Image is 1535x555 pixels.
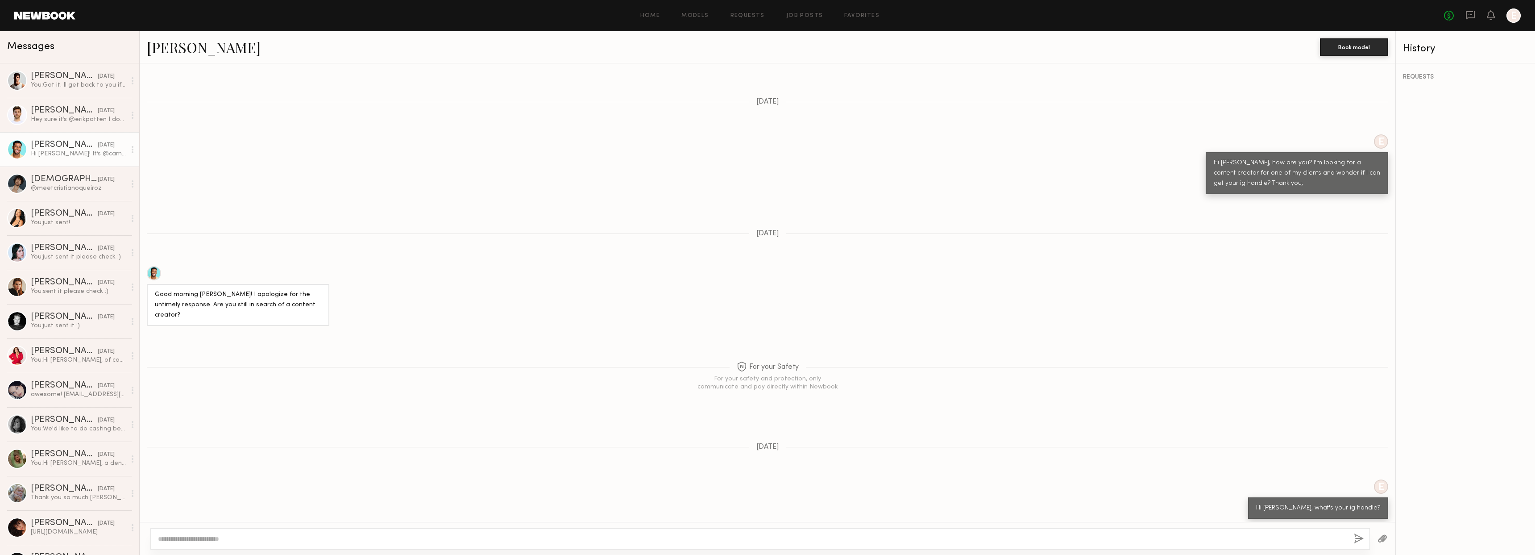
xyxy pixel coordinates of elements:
div: You: Hi [PERSON_NAME], of course! Np, just let me know the time you can come by for a casting the... [31,356,126,364]
div: awesome! [EMAIL_ADDRESS][DOMAIN_NAME] [31,390,126,399]
div: [PERSON_NAME] [31,278,98,287]
div: Hi [PERSON_NAME], how are you? I'm looking for a content creator for one of my clients and wonder... [1214,158,1380,189]
div: [PERSON_NAME] [31,381,98,390]
div: For your safety and protection, only communicate and pay directly within Newbook [696,375,839,391]
div: [URL][DOMAIN_NAME] [31,528,126,536]
a: Book model [1320,43,1388,50]
span: For your Safety [737,362,799,373]
div: [DATE] [98,175,115,184]
span: [DATE] [756,443,779,451]
div: [DATE] [98,210,115,218]
span: [DATE] [756,98,779,106]
div: [DATE] [98,519,115,528]
div: [DATE] [98,382,115,390]
a: [PERSON_NAME] [147,38,261,57]
div: [DEMOGRAPHIC_DATA][PERSON_NAME] [31,175,98,184]
div: Good morning [PERSON_NAME]! I apologize for the untimely response. Are you still in search of a c... [155,290,321,321]
div: You: sent it please check :) [31,287,126,296]
div: [DATE] [98,347,115,356]
div: [DATE] [98,72,115,81]
div: REQUESTS [1403,74,1528,80]
a: Models [681,13,709,19]
span: [DATE] [756,230,779,238]
div: [PERSON_NAME] [31,106,98,115]
div: You: just sent it please check :) [31,253,126,261]
a: Favorites [844,13,880,19]
div: [PERSON_NAME] [31,484,98,493]
span: Messages [7,42,54,52]
div: [DATE] [98,141,115,150]
div: Hi [PERSON_NAME], what's your ig handle? [1256,503,1380,513]
div: [DATE] [98,485,115,493]
div: @meetcristianoqueiroz [31,184,126,192]
div: Hi [PERSON_NAME]! It’s @cam3kings [31,150,126,158]
div: [DATE] [98,244,115,253]
div: You: Got it. Il get back to you if there’s any update thank you [31,81,126,89]
a: Requests [730,13,765,19]
div: [PERSON_NAME] [31,209,98,218]
div: [DATE] [98,107,115,115]
div: [PERSON_NAME] [31,450,98,459]
div: [DATE] [98,279,115,287]
div: You: just sent! [31,218,126,227]
div: [PERSON_NAME] [31,72,98,81]
div: [PERSON_NAME] [31,347,98,356]
div: [PERSON_NAME] [31,141,98,150]
div: [PERSON_NAME] [31,313,98,321]
a: E [1506,8,1521,23]
div: [DATE] [98,313,115,321]
a: Home [640,13,660,19]
div: [PERSON_NAME] [31,519,98,528]
div: You: Hi [PERSON_NAME], a denim brand based in [GEOGRAPHIC_DATA] is looking for a tiktok live show... [31,459,126,467]
div: You: just sent it :) [31,321,126,330]
div: Hey sure it’s @erikpatten I don’t have a huge following and normally create UGC for brands to pos... [31,115,126,124]
div: [PERSON_NAME] [31,416,98,425]
button: Book model [1320,38,1388,56]
a: Job Posts [786,13,823,19]
div: [PERSON_NAME] [31,244,98,253]
div: You: We'd like to do casting before the live show so if you can come by for a casting near downto... [31,425,126,433]
div: Thank you so much [PERSON_NAME] !!!! [31,493,126,502]
div: [DATE] [98,451,115,459]
div: History [1403,44,1528,54]
div: [DATE] [98,416,115,425]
